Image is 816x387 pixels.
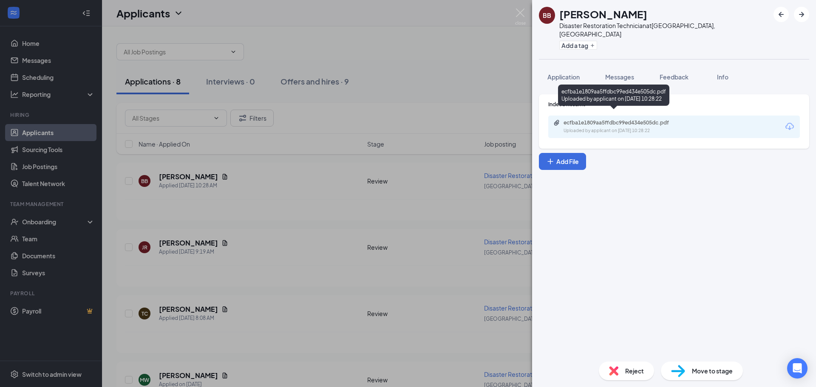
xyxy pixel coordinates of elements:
div: Disaster Restoration Technician at [GEOGRAPHIC_DATA], [GEOGRAPHIC_DATA] [559,21,769,38]
span: Move to stage [692,366,733,376]
button: PlusAdd a tag [559,41,597,50]
span: Feedback [660,73,688,81]
button: Add FilePlus [539,153,586,170]
a: Paperclipecfba1e1809aa5ffdbc99ed434e505dc.pdfUploaded by applicant on [DATE] 10:28:22 [553,119,691,134]
span: Application [547,73,580,81]
h1: [PERSON_NAME] [559,7,647,21]
svg: Download [785,121,795,132]
svg: ArrowLeftNew [776,9,786,20]
span: Messages [605,73,634,81]
svg: Plus [590,43,595,48]
div: ecfba1e1809aa5ffdbc99ed434e505dc.pdf Uploaded by applicant on [DATE] 10:28:22 [558,85,669,106]
div: Open Intercom Messenger [787,358,807,379]
svg: Paperclip [553,119,560,126]
div: Indeed Resume [548,101,800,108]
div: BB [543,11,551,20]
div: ecfba1e1809aa5ffdbc99ed434e505dc.pdf [564,119,683,126]
span: Info [717,73,728,81]
button: ArrowLeftNew [773,7,789,22]
svg: ArrowRight [796,9,807,20]
button: ArrowRight [794,7,809,22]
div: Uploaded by applicant on [DATE] 10:28:22 [564,127,691,134]
span: Reject [625,366,644,376]
svg: Plus [546,157,555,166]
